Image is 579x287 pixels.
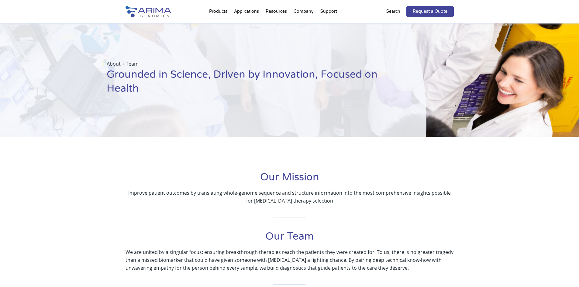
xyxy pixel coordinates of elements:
img: Arima-Genomics-logo [126,6,171,17]
a: Request a Quote [406,6,454,17]
p: About + Team [107,60,396,68]
p: We are united by a singular focus: ensuring breakthrough therapies reach the patients they were c... [126,248,454,272]
p: Improve patient outcomes by translating whole-genome sequence and structure information into the ... [126,189,454,205]
p: Search [386,8,400,15]
h1: Our Mission [126,170,454,189]
h1: Grounded in Science, Driven by Innovation, Focused on Health [107,68,396,100]
h1: Our Team [126,230,454,248]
